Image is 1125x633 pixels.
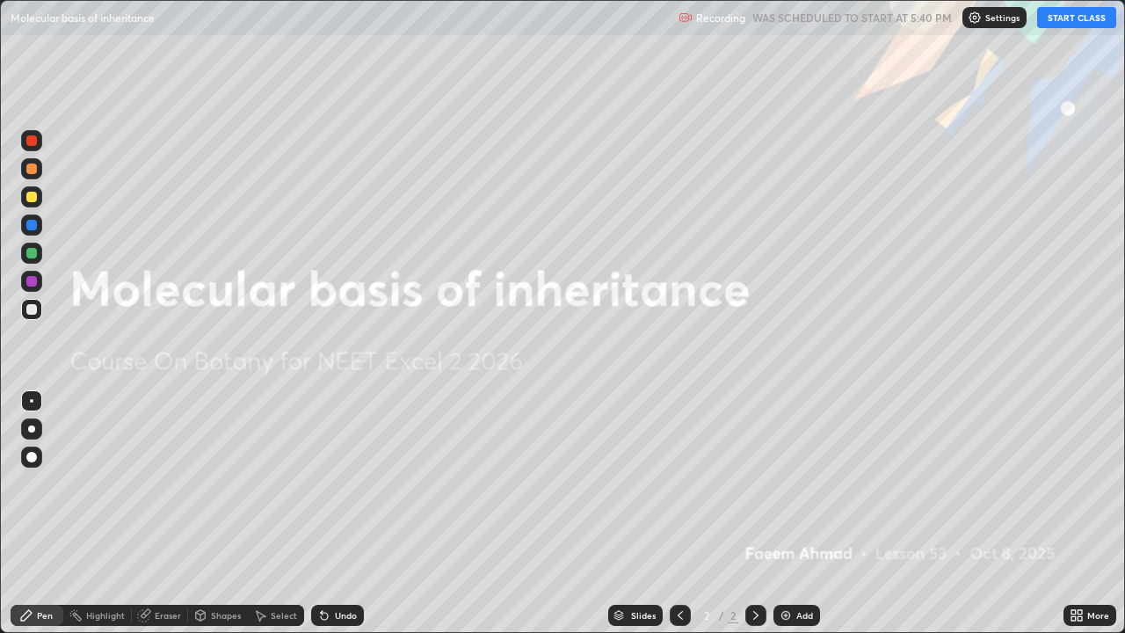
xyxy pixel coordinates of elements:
div: Eraser [155,611,181,620]
img: add-slide-button [779,608,793,622]
div: More [1087,611,1109,620]
div: / [719,610,724,621]
div: Pen [37,611,53,620]
img: recording.375f2c34.svg [679,11,693,25]
div: Select [271,611,297,620]
button: START CLASS [1037,7,1116,28]
p: Settings [985,13,1020,22]
div: Slides [631,611,656,620]
p: Recording [696,11,745,25]
div: 2 [728,608,738,623]
p: Molecular basis of inheritance [11,11,155,25]
h5: WAS SCHEDULED TO START AT 5:40 PM [752,10,952,25]
div: Shapes [211,611,241,620]
div: Add [796,611,813,620]
div: Highlight [86,611,125,620]
div: 2 [698,610,715,621]
div: Undo [335,611,357,620]
img: class-settings-icons [968,11,982,25]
